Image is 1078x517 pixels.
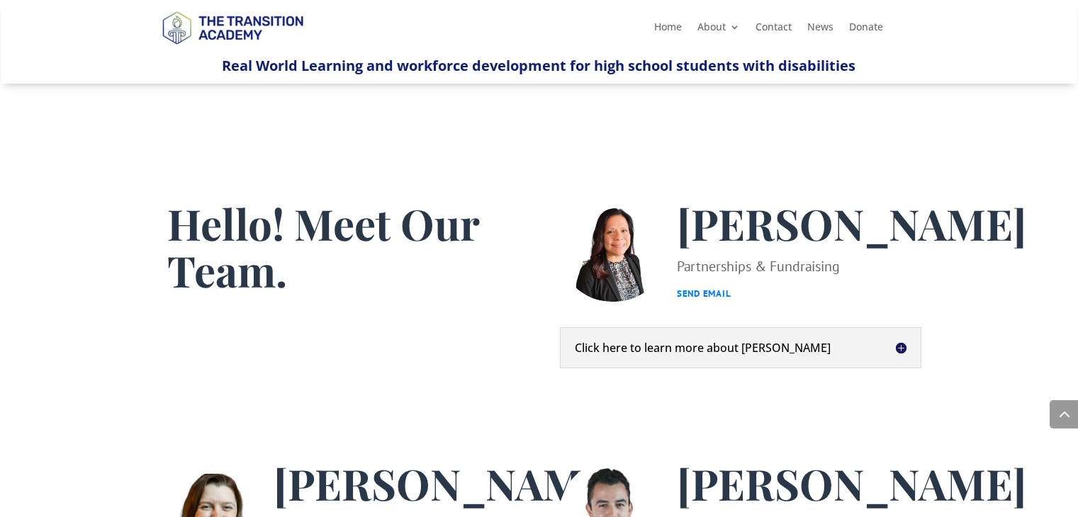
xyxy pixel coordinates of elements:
[167,195,479,298] span: Hello! Meet Our Team.
[156,42,309,55] a: Logo-Noticias
[575,342,906,353] h5: Click here to learn more about [PERSON_NAME]
[222,56,855,75] span: Real World Learning and workforce development for high school students with disabilities
[654,22,682,38] a: Home
[849,22,883,38] a: Donate
[677,195,1026,251] span: [PERSON_NAME]
[677,288,731,300] a: Send Email
[677,257,840,275] span: Partnerships & Fundraising
[274,455,623,511] span: [PERSON_NAME]
[156,2,309,52] img: TTA Brand_TTA Primary Logo_Horizontal_Light BG
[807,22,833,38] a: News
[756,22,792,38] a: Contact
[677,455,1026,511] span: [PERSON_NAME]
[697,22,740,38] a: About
